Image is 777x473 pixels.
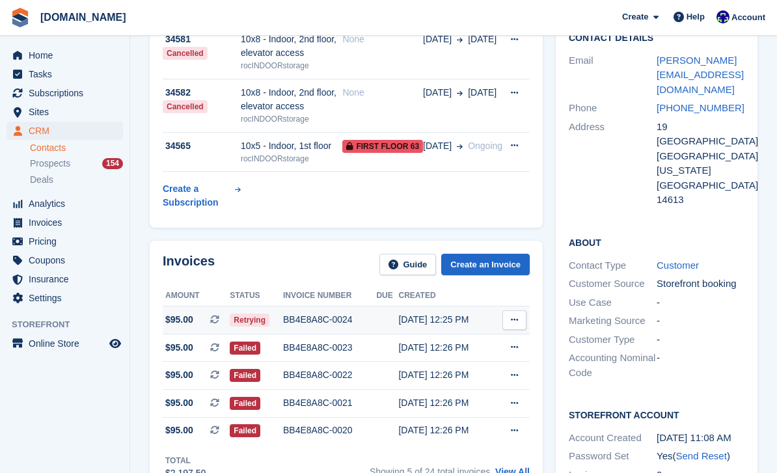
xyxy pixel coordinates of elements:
span: Deals [30,174,53,186]
a: Preview store [107,336,123,351]
a: [PERSON_NAME][EMAIL_ADDRESS][DOMAIN_NAME] [657,55,744,95]
div: - [657,314,744,329]
div: Phone [569,101,657,116]
a: menu [7,213,123,232]
div: - [657,351,744,380]
div: Use Case [569,295,657,310]
span: $95.00 [165,368,193,382]
div: 10x8 - Indoor, 2nd floor, elevator access [241,86,343,113]
span: Help [687,10,705,23]
div: Storefront booking [657,277,744,291]
a: menu [7,334,123,353]
span: CRM [29,122,107,140]
div: Contact Type [569,258,657,273]
span: Failed [230,397,260,410]
a: Guide [379,254,437,275]
span: Ongoing [468,141,502,151]
span: [DATE] [468,33,497,46]
a: menu [7,289,123,307]
th: Status [230,286,283,306]
a: menu [7,65,123,83]
a: Send Reset [675,450,726,461]
span: $95.00 [165,313,193,327]
span: Retrying [230,314,269,327]
div: Password Set [569,449,657,464]
div: [DATE] 12:26 PM [398,424,493,437]
span: Online Store [29,334,107,353]
span: Coupons [29,251,107,269]
span: ( ) [672,450,729,461]
img: Mike Gruttadaro [716,10,729,23]
div: BB4E8A8C-0024 [283,313,376,327]
a: Deals [30,173,123,187]
span: Failed [230,342,260,355]
span: [DATE] [423,139,452,153]
div: [DATE] 12:26 PM [398,396,493,410]
div: 14613 [657,193,744,208]
div: rocINDOORstorage [241,60,343,72]
div: [DATE] 12:25 PM [398,313,493,327]
span: [DATE] [423,86,452,100]
div: rocINDOORstorage [241,153,343,165]
div: BB4E8A8C-0023 [283,341,376,355]
div: BB4E8A8C-0021 [283,396,376,410]
h2: About [569,236,744,249]
th: Amount [163,286,230,306]
div: None [342,33,423,46]
div: [GEOGRAPHIC_DATA] [657,149,744,164]
div: Address [569,120,657,208]
span: [DATE] [468,86,497,100]
div: [GEOGRAPHIC_DATA] [657,178,744,193]
div: rocINDOORstorage [241,113,343,125]
div: 34565 [163,139,241,153]
span: Home [29,46,107,64]
a: Create a Subscription [163,177,241,215]
a: menu [7,195,123,213]
a: menu [7,103,123,121]
div: Customer Type [569,332,657,347]
div: Total [165,455,206,466]
div: Account Created [569,431,657,446]
span: First floor 63 [342,140,423,153]
div: BB4E8A8C-0020 [283,424,376,437]
a: Contacts [30,142,123,154]
a: Create an Invoice [441,254,530,275]
div: 34581 [163,33,241,46]
div: [DATE] 12:26 PM [398,368,493,382]
div: 19 [GEOGRAPHIC_DATA] [657,120,744,149]
th: Created [398,286,493,306]
h2: Storefront Account [569,408,744,421]
div: Cancelled [163,100,208,113]
a: [DOMAIN_NAME] [35,7,131,28]
h2: Invoices [163,254,215,275]
div: - [657,332,744,347]
div: Email [569,53,657,98]
span: Account [731,11,765,24]
div: 34582 [163,86,241,100]
span: $95.00 [165,424,193,437]
div: Customer Source [569,277,657,291]
a: Prospects 154 [30,157,123,170]
div: [US_STATE] [657,163,744,178]
span: Analytics [29,195,107,213]
span: Storefront [12,318,129,331]
span: Pricing [29,232,107,250]
a: menu [7,46,123,64]
div: BB4E8A8C-0022 [283,368,376,382]
a: menu [7,232,123,250]
span: Sites [29,103,107,121]
span: Prospects [30,157,70,170]
div: - [657,295,744,310]
span: [DATE] [423,33,452,46]
div: [DATE] 12:26 PM [398,341,493,355]
a: [PHONE_NUMBER] [657,102,744,113]
span: Create [622,10,648,23]
div: Cancelled [163,47,208,60]
span: Invoices [29,213,107,232]
span: $95.00 [165,341,193,355]
div: 154 [102,158,123,169]
div: Accounting Nominal Code [569,351,657,380]
img: stora-icon-8386f47178a22dfd0bd8f6a31ec36ba5ce8667c1dd55bd0f319d3a0aa187defe.svg [10,8,30,27]
h2: Contact Details [569,33,744,44]
span: Subscriptions [29,84,107,102]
